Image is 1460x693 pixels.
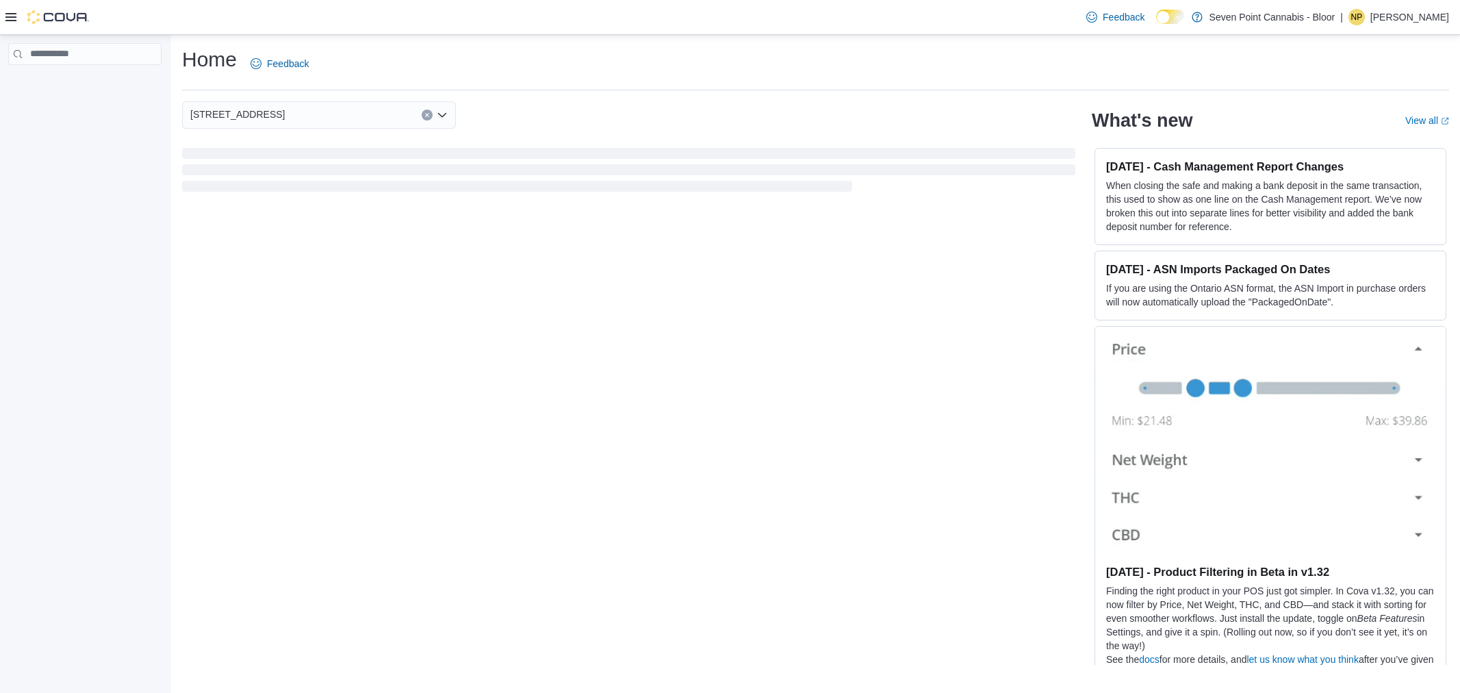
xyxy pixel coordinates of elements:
[8,68,162,101] nav: Complex example
[1357,613,1418,624] em: Beta Features
[1156,10,1185,24] input: Dark Mode
[1209,9,1335,25] p: Seven Point Cannabis - Bloor
[190,106,285,123] span: [STREET_ADDRESS]
[1106,565,1435,579] h3: [DATE] - Product Filtering in Beta in v1.32
[1081,3,1150,31] a: Feedback
[245,50,314,77] a: Feedback
[267,57,309,71] span: Feedback
[1106,262,1435,276] h3: [DATE] - ASN Imports Packaged On Dates
[27,10,89,24] img: Cova
[1106,653,1435,680] p: See the for more details, and after you’ve given it a try.
[1370,9,1449,25] p: [PERSON_NAME]
[1106,160,1435,173] h3: [DATE] - Cash Management Report Changes
[1106,179,1435,234] p: When closing the safe and making a bank deposit in the same transaction, this used to show as one...
[1156,24,1157,25] span: Dark Mode
[182,151,1075,194] span: Loading
[1092,110,1192,131] h2: What's new
[1340,9,1343,25] p: |
[1348,9,1365,25] div: Nicholas Potter
[1246,654,1358,665] a: let us know what you think
[1405,115,1449,126] a: View allExternal link
[437,110,448,121] button: Open list of options
[1106,281,1435,309] p: If you are using the Ontario ASN format, the ASN Import in purchase orders will now automatically...
[1103,10,1144,24] span: Feedback
[1351,9,1363,25] span: NP
[1106,584,1435,653] p: Finding the right product in your POS just got simpler. In Cova v1.32, you can now filter by Pric...
[1441,117,1449,125] svg: External link
[1139,654,1160,665] a: docs
[182,46,237,73] h1: Home
[422,110,433,121] button: Clear input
